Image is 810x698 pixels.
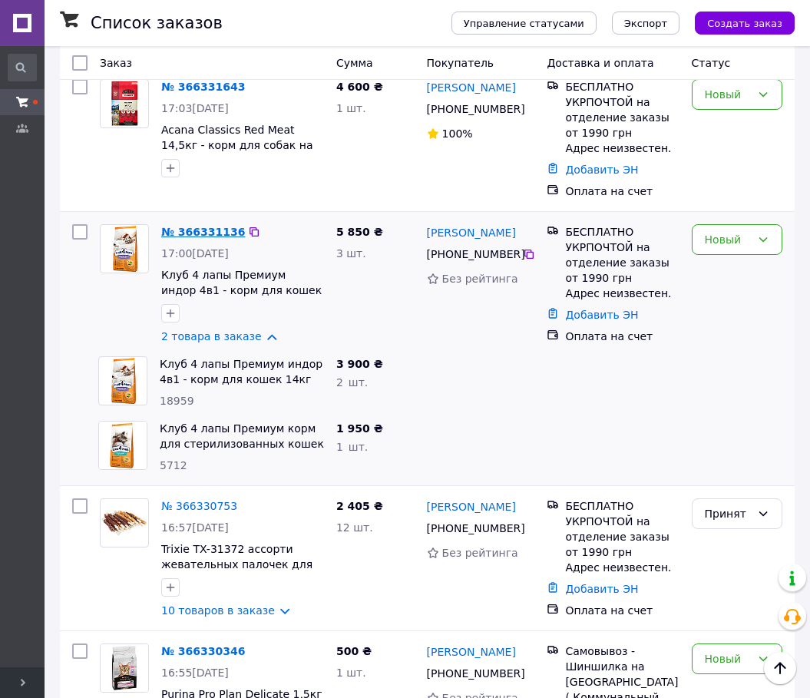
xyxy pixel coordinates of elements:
span: 2 405 ₴ [336,500,383,512]
a: Добавить ЭН [565,583,638,595]
span: 4 600 ₴ [336,81,383,93]
span: 18959 [160,395,194,407]
span: Сумма [336,57,373,69]
a: 2 товара в заказе [161,330,262,342]
span: 1 шт. [336,667,366,679]
a: [PERSON_NAME] [427,644,516,660]
a: Acana Classics Red Meat 14,5кг - корм для собак на основе красного мяса [161,124,312,167]
span: 17:00[DATE] [161,247,229,260]
span: 5 850 ₴ [336,226,383,238]
span: 1 шт. [336,102,366,114]
span: 12 шт. [336,521,373,534]
div: БЕСПЛАТНО УКРПОЧТОЙ на отделение заказы от 1990 грн [565,498,679,560]
div: БЕСПЛАТНО УКРПОЧТОЙ на отделение заказы от 1990 грн [565,224,679,286]
span: 2 шт. [336,376,368,389]
div: Адрес неизвестен. [565,286,679,301]
div: Принят [705,505,751,522]
a: Клуб 4 лапы Премиум корм для стерилизованных кошек 14 кг [160,422,324,465]
a: Клуб 4 лапы Премиум индор 4в1 - корм для кошек 14кг (курица) [160,358,322,401]
div: [PHONE_NUMBER] [424,98,524,120]
button: Наверх [764,652,796,684]
div: Адрес неизвестен. [565,560,679,575]
h1: Список заказов [91,14,223,32]
a: 10 товаров в заказе [161,604,275,617]
a: Фото товару [100,79,149,128]
span: Статус [692,57,731,69]
span: 1 950 ₴ [336,422,383,435]
span: 16:55[DATE] [161,667,229,679]
a: № 366330753 [161,500,237,512]
span: 500 ₴ [336,645,372,657]
a: Фото товару [100,498,149,547]
a: № 366330346 [161,645,245,657]
img: Фото товару [107,357,138,405]
a: № 366331643 [161,81,245,93]
span: 3 900 ₴ [336,358,383,370]
span: Создать заказ [707,18,782,29]
div: [PHONE_NUMBER] [424,663,524,684]
span: 5712 [160,459,187,471]
img: Фото товару [108,225,140,273]
a: Создать заказ [679,16,795,28]
a: [PERSON_NAME] [427,499,516,514]
a: Trixie TX-31372 ассорти жевательных палочек для собак 250 г [161,543,312,586]
a: Фото товару [100,643,149,693]
div: Новый [705,650,751,667]
a: Добавить ЭН [565,164,638,176]
span: 17:03[DATE] [161,102,229,114]
span: Управление статусами [464,18,584,29]
div: Оплата на счет [565,329,679,344]
a: Клуб 4 лапы Премиум индор 4в1 - корм для кошек 14кг (курица) [161,269,322,312]
img: Фото товару [111,80,139,127]
a: Фото товару [100,224,149,273]
span: 3 шт. [336,247,366,260]
div: [PHONE_NUMBER] [424,518,524,539]
a: [PERSON_NAME] [427,80,516,95]
div: [PHONE_NUMBER] [424,243,524,265]
button: Экспорт [612,12,679,35]
div: Оплата на счет [565,184,679,199]
div: Адрес неизвестен. [565,141,679,156]
div: Новый [705,86,751,103]
button: Управление статусами [451,12,597,35]
a: Добавить ЭН [565,309,638,321]
span: Экспорт [624,18,667,29]
span: Заказ [100,57,132,69]
div: БЕСПЛАТНО УКРПОЧТОЙ на отделение заказы от 1990 грн [565,79,679,141]
span: Покупатель [427,57,494,69]
span: 100% [442,127,473,140]
img: Фото товару [99,422,147,469]
div: Оплата на счет [565,603,679,618]
span: Без рейтинга [442,273,518,285]
span: Без рейтинга [442,547,518,559]
img: Фото товару [101,644,148,692]
div: Новый [705,231,751,248]
img: Фото товару [101,510,148,535]
a: № 366331136 [161,226,245,238]
button: Создать заказ [695,12,795,35]
span: Доставка и оплата [547,57,653,69]
a: [PERSON_NAME] [427,225,516,240]
span: 16:57[DATE] [161,521,229,534]
span: 1 шт. [336,441,368,453]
